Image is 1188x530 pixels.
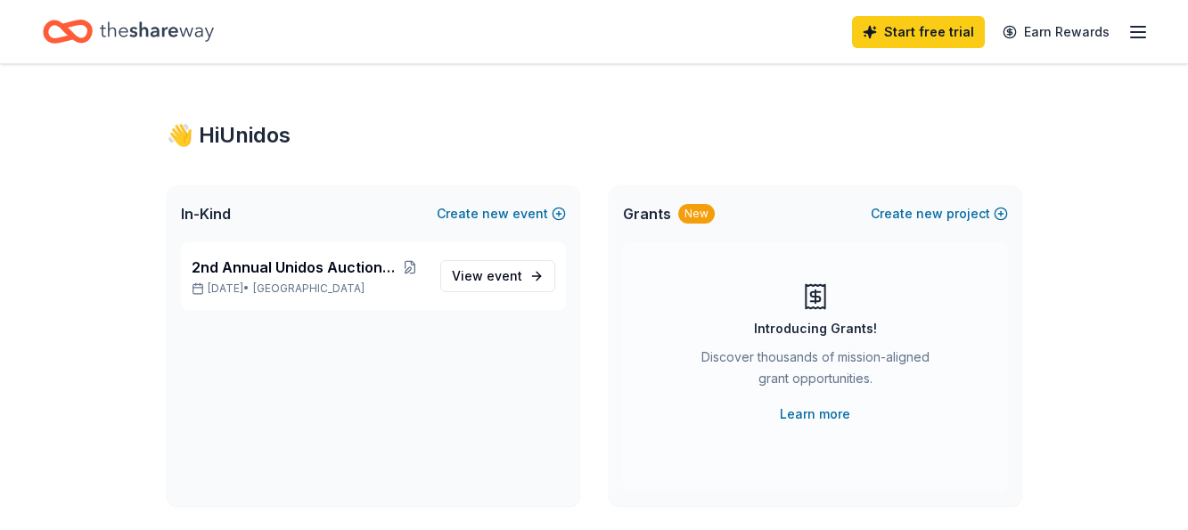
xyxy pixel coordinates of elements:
[871,203,1008,224] button: Createnewproject
[780,404,850,425] a: Learn more
[916,203,943,224] span: new
[181,203,231,224] span: In-Kind
[992,16,1120,48] a: Earn Rewards
[253,281,365,296] span: [GEOGRAPHIC_DATA]
[623,203,671,224] span: Grants
[167,121,1022,150] div: 👋 Hi Unidos
[452,265,522,287] span: View
[437,203,566,224] button: Createnewevent
[678,204,715,224] div: New
[852,16,985,48] a: Start free trial
[694,347,937,396] div: Discover thousands of mission-aligned grant opportunities.
[487,268,522,283] span: event
[754,318,877,339] div: Introducing Grants!
[43,11,214,53] a: Home
[482,203,509,224] span: new
[192,257,396,278] span: 2nd Annual Unidos Auction & Gala
[440,260,555,292] a: View event
[192,281,426,296] p: [DATE] •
